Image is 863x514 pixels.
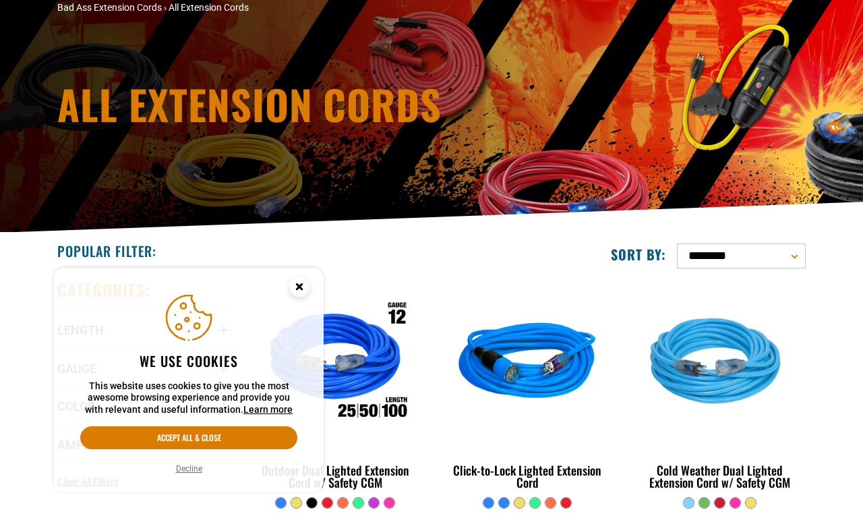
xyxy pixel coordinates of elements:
[251,286,421,441] img: Outdoor Dual Lighted Extension Cord w/ Safety CGM
[442,464,614,488] div: Click-to-Lock Lighted Extension Cord
[634,464,806,488] div: Cold Weather Dual Lighted Extension Cord w/ Safety CGM
[80,426,297,449] button: Accept all & close
[169,2,249,13] span: All Extension Cords
[57,84,549,124] h1: All Extension Cords
[172,462,206,476] button: Decline
[57,2,162,13] a: Bad Ass Extension Cords
[249,464,421,488] div: Outdoor Dual Lighted Extension Cord w/ Safety CGM
[442,279,614,496] a: blue Click-to-Lock Lighted Extension Cord
[243,404,293,415] a: Learn more
[249,279,421,496] a: Outdoor Dual Lighted Extension Cord w/ Safety CGM Outdoor Dual Lighted Extension Cord w/ Safety CGM
[54,268,324,493] aside: Cookie Consent
[611,246,666,263] label: Sort by:
[57,1,549,15] nav: breadcrumbs
[442,286,612,441] img: blue
[57,242,156,260] h2: Popular Filter:
[80,380,297,416] p: This website uses cookies to give you the most awesome browsing experience and provide you with r...
[634,279,806,496] a: Light Blue Cold Weather Dual Lighted Extension Cord w/ Safety CGM
[164,2,167,13] span: ›
[634,286,804,441] img: Light Blue
[80,352,297,370] h2: We use cookies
